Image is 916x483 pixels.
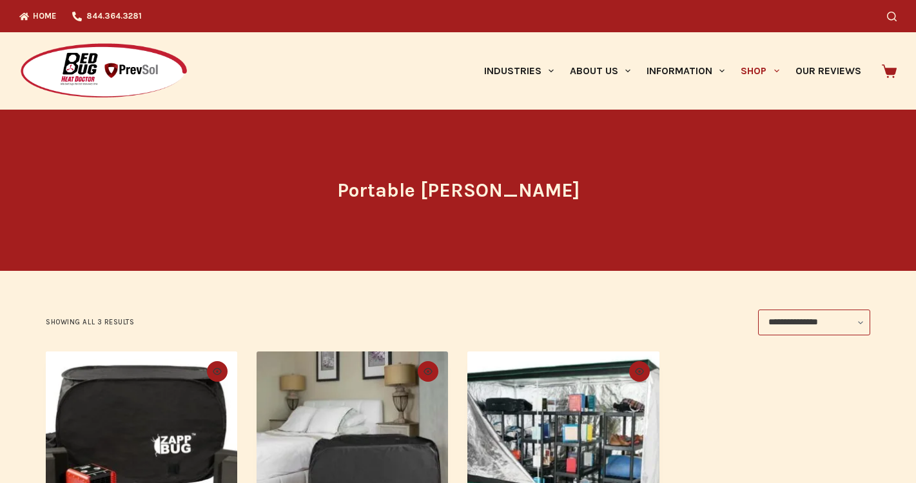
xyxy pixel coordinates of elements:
[207,361,228,382] button: Quick view toggle
[217,176,700,205] h1: Portable [PERSON_NAME]
[639,32,733,110] a: Information
[629,361,650,382] button: Quick view toggle
[758,310,870,335] select: Shop order
[887,12,897,21] button: Search
[418,361,438,382] button: Quick view toggle
[19,43,188,100] img: Prevsol/Bed Bug Heat Doctor
[561,32,638,110] a: About Us
[476,32,561,110] a: Industries
[787,32,869,110] a: Our Reviews
[476,32,869,110] nav: Primary
[46,317,135,328] p: Showing all 3 results
[733,32,787,110] a: Shop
